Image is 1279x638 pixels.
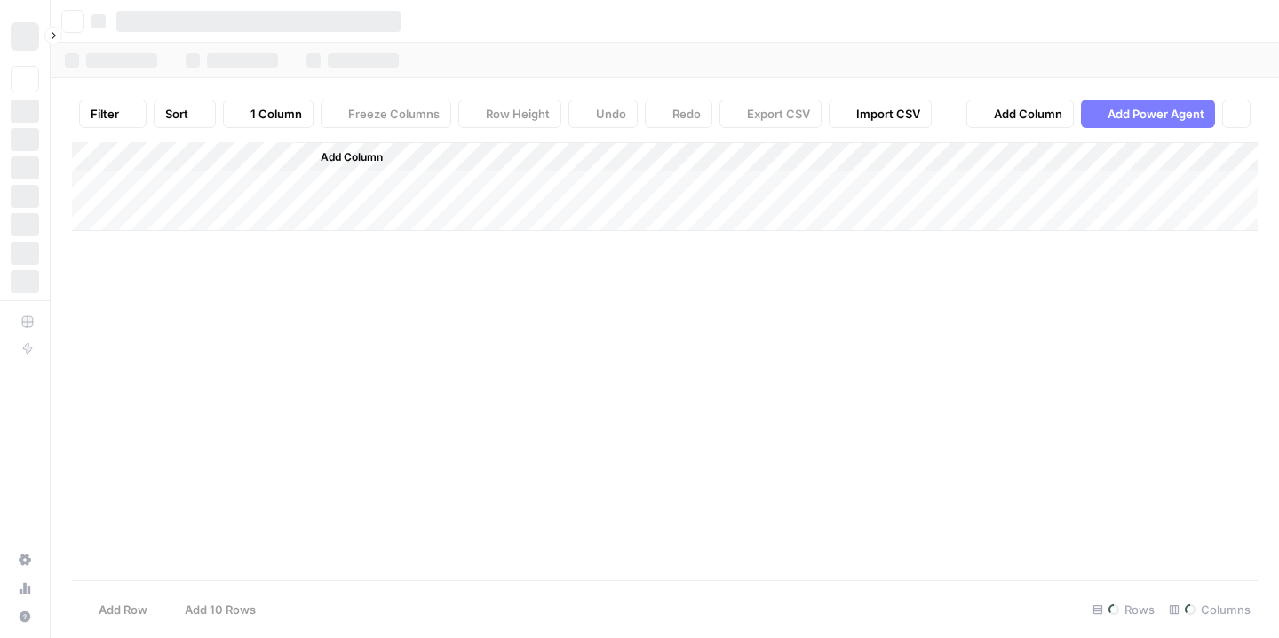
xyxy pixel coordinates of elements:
[856,105,920,123] span: Import CSV
[458,100,561,128] button: Row Height
[966,100,1074,128] button: Add Column
[348,105,440,123] span: Freeze Columns
[250,105,302,123] span: 1 Column
[11,602,39,631] button: Help + Support
[165,105,188,123] span: Sort
[645,100,712,128] button: Redo
[321,149,383,165] span: Add Column
[158,595,266,624] button: Add 10 Rows
[91,105,119,123] span: Filter
[1162,595,1258,624] div: Columns
[1081,100,1215,128] button: Add Power Agent
[994,105,1062,123] span: Add Column
[99,601,147,618] span: Add Row
[596,105,626,123] span: Undo
[719,100,822,128] button: Export CSV
[79,100,147,128] button: Filter
[185,601,256,618] span: Add 10 Rows
[72,595,158,624] button: Add Row
[672,105,701,123] span: Redo
[223,100,314,128] button: 1 Column
[829,100,932,128] button: Import CSV
[568,100,638,128] button: Undo
[1085,595,1162,624] div: Rows
[747,105,810,123] span: Export CSV
[11,546,39,574] a: Settings
[154,100,216,128] button: Sort
[321,100,451,128] button: Freeze Columns
[486,105,550,123] span: Row Height
[11,574,39,602] a: Usage
[298,146,390,169] button: Add Column
[1108,105,1204,123] span: Add Power Agent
